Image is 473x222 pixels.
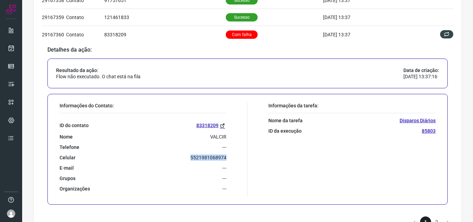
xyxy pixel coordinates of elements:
[56,67,141,73] p: Resultado da ação:
[104,9,226,26] td: 121461833
[60,175,75,181] p: Grupos
[66,9,104,26] td: Contato
[403,73,439,80] p: [DATE] 13:37:16
[60,165,74,171] p: E-mail
[60,144,79,150] p: Telefone
[268,103,436,109] p: Informações da tarefa:
[222,186,226,192] p: ---
[60,134,73,140] p: Nome
[42,26,66,43] td: 29167360
[7,210,15,218] img: avatar-user-boy.jpg
[268,128,302,134] p: ID da execução
[222,175,226,181] p: ---
[56,73,141,80] p: Flow não executado. O chat está na fila
[226,13,258,21] p: Sucesso
[222,165,226,171] p: ---
[60,186,90,192] p: Organizações
[60,154,75,161] p: Celular
[196,122,226,130] a: 83318209
[222,144,226,150] p: ---
[323,26,413,43] td: [DATE] 13:37
[400,117,436,124] p: Disparos Diários
[226,30,258,39] p: Com falha
[210,134,226,140] p: VALCIR
[190,154,226,161] p: 5521981068974
[268,117,303,124] p: Nome da tarefa
[422,128,436,134] p: 85803
[66,26,104,43] td: Contato
[42,9,66,26] td: 29167359
[60,103,226,109] p: Informações do Contato:
[6,4,16,15] img: Logo
[323,9,413,26] td: [DATE] 13:37
[104,26,226,43] td: 83318209
[47,47,448,53] p: Detalhes da ação:
[60,122,89,128] p: ID do contato
[403,67,439,73] p: Data de criação:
